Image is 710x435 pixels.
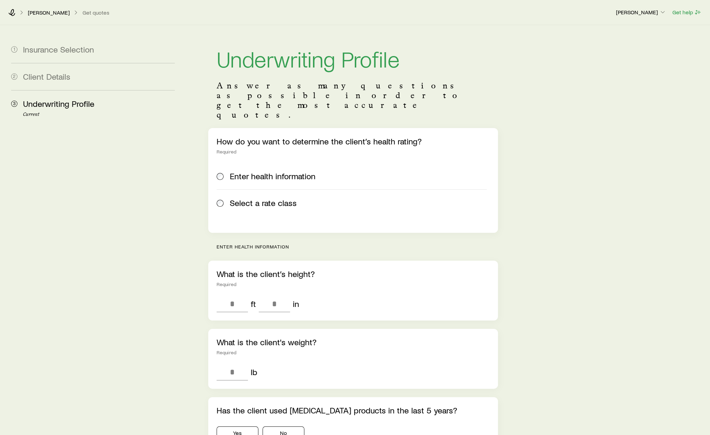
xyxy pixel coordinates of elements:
p: Has the client used [MEDICAL_DATA] products in the last 5 years? [217,405,490,415]
div: Required [217,282,490,287]
span: Select a rate class [230,198,297,208]
p: What is the client's weight? [217,337,490,347]
div: lb [251,367,257,377]
input: Select a rate class [217,200,224,207]
p: Answer as many questions as possible in order to get the most accurate quotes. [217,81,490,120]
span: Client Details [23,71,70,81]
div: Required [217,350,490,355]
span: Underwriting Profile [23,98,94,109]
h1: Underwriting Profile [217,47,490,70]
p: What is the client’s height? [217,269,490,279]
span: Enter health information [230,171,315,181]
p: [PERSON_NAME] [28,9,70,16]
p: [PERSON_NAME] [616,9,666,16]
div: Required [217,149,490,155]
div: ft [251,299,256,309]
button: Get help [672,8,702,16]
span: Insurance Selection [23,44,94,54]
span: 2 [11,73,17,80]
input: Enter health information [217,173,224,180]
div: in [293,299,299,309]
span: 3 [11,101,17,107]
span: 1 [11,46,17,53]
p: Current [23,112,175,117]
p: How do you want to determine the client’s health rating? [217,136,490,146]
button: [PERSON_NAME] [616,8,666,17]
p: Enter health information [217,244,498,250]
button: Get quotes [82,9,110,16]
